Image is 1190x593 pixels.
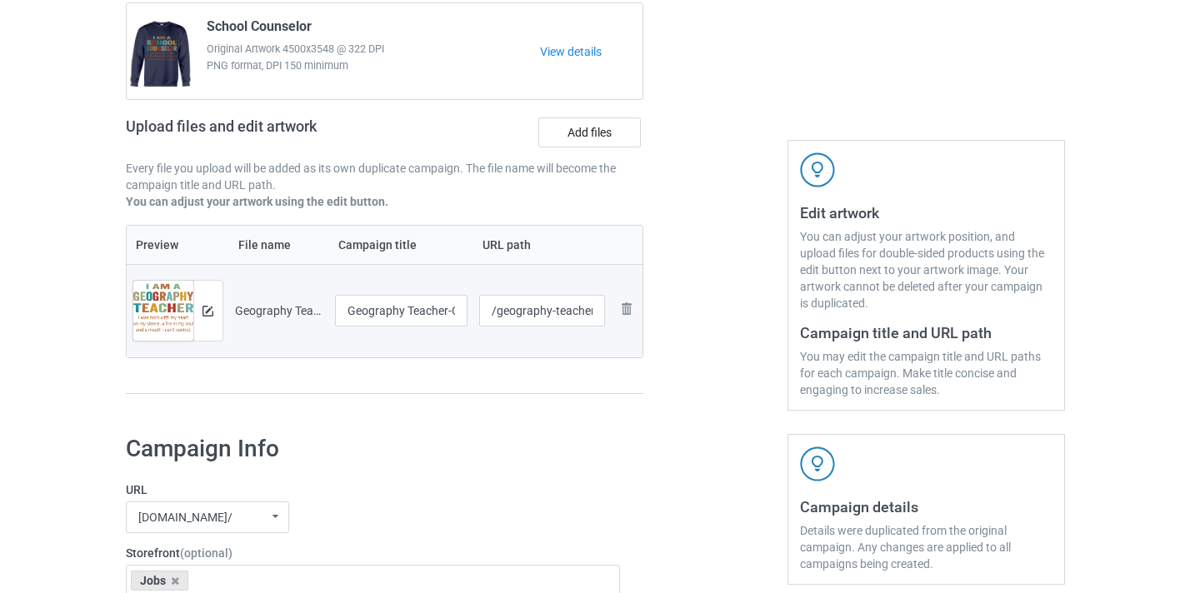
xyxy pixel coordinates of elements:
img: svg+xml;base64,PD94bWwgdmVyc2lvbj0iMS4wIiBlbmNvZGluZz0iVVRGLTgiPz4KPHN2ZyB3aWR0aD0iNDJweCIgaGVpZ2... [800,446,835,481]
a: View details [540,43,642,60]
th: Campaign title [329,226,474,264]
th: File name [229,226,329,264]
div: [DOMAIN_NAME]/ [138,511,232,523]
th: URL path [473,226,611,264]
img: svg+xml;base64,PD94bWwgdmVyc2lvbj0iMS4wIiBlbmNvZGluZz0iVVRGLTgiPz4KPHN2ZyB3aWR0aD0iMTRweCIgaGVpZ2... [202,306,213,316]
b: You can adjust your artwork using the edit button. [126,195,388,208]
div: Geography Teacher-Control.png [235,302,323,319]
img: svg+xml;base64,PD94bWwgdmVyc2lvbj0iMS4wIiBlbmNvZGluZz0iVVRGLTgiPz4KPHN2ZyB3aWR0aD0iNDJweCIgaGVpZ2... [800,152,835,187]
span: PNG format, DPI 150 minimum [207,57,541,74]
div: You can adjust your artwork position, and upload files for double-sided products using the edit b... [800,228,1052,311]
h3: Edit artwork [800,203,1052,222]
span: School Counselor [207,18,312,41]
div: You may edit the campaign title and URL paths for each campaign. Make title concise and engaging ... [800,348,1052,398]
label: URL [126,481,621,498]
h1: Campaign Info [126,434,621,464]
div: Details were duplicated from the original campaign. Any changes are applied to all campaigns bein... [800,522,1052,572]
img: original.png [133,281,193,352]
p: Every file you upload will be added as its own duplicate campaign. The file name will become the ... [126,160,644,193]
div: Jobs [131,571,189,591]
label: Storefront [126,545,621,561]
span: (optional) [180,546,232,560]
span: Original Artwork 4500x3548 @ 322 DPI [207,41,541,57]
h3: Campaign details [800,497,1052,516]
th: Preview [127,226,229,264]
h3: Campaign title and URL path [800,323,1052,342]
h2: Upload files and edit artwork [126,117,437,148]
img: svg+xml;base64,PD94bWwgdmVyc2lvbj0iMS4wIiBlbmNvZGluZz0iVVRGLTgiPz4KPHN2ZyB3aWR0aD0iMjhweCIgaGVpZ2... [617,299,637,319]
label: Add files [538,117,641,147]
